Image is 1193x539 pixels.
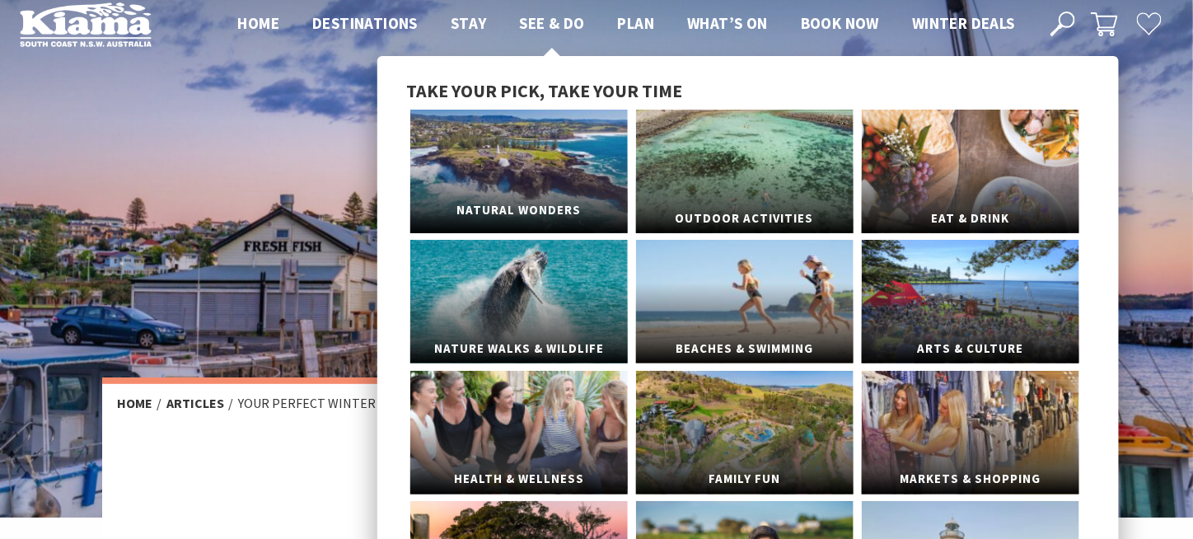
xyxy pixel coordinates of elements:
[410,195,628,226] span: Natural Wonders
[636,464,854,494] span: Family Fun
[618,13,655,33] span: Plan
[912,13,1015,33] span: Winter Deals
[238,393,503,415] li: Your Perfect Winter Escape Starts Here
[636,204,854,234] span: Outdoor Activities
[222,11,1032,38] nav: Main Menu
[862,204,1079,234] span: Eat & Drink
[801,13,879,33] span: Book now
[451,13,487,33] span: Stay
[117,395,152,412] a: Home
[862,464,1079,494] span: Markets & Shopping
[636,334,854,364] span: Beaches & Swimming
[238,13,280,33] span: Home
[520,13,585,33] span: See & Do
[20,2,152,47] img: Kiama Logo
[687,13,768,33] span: What’s On
[410,464,628,494] span: Health & Wellness
[862,334,1079,364] span: Arts & Culture
[410,334,628,364] span: Nature Walks & Wildlife
[166,395,224,412] a: Articles
[312,13,418,33] span: Destinations
[406,79,682,102] span: Take your pick, take your time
